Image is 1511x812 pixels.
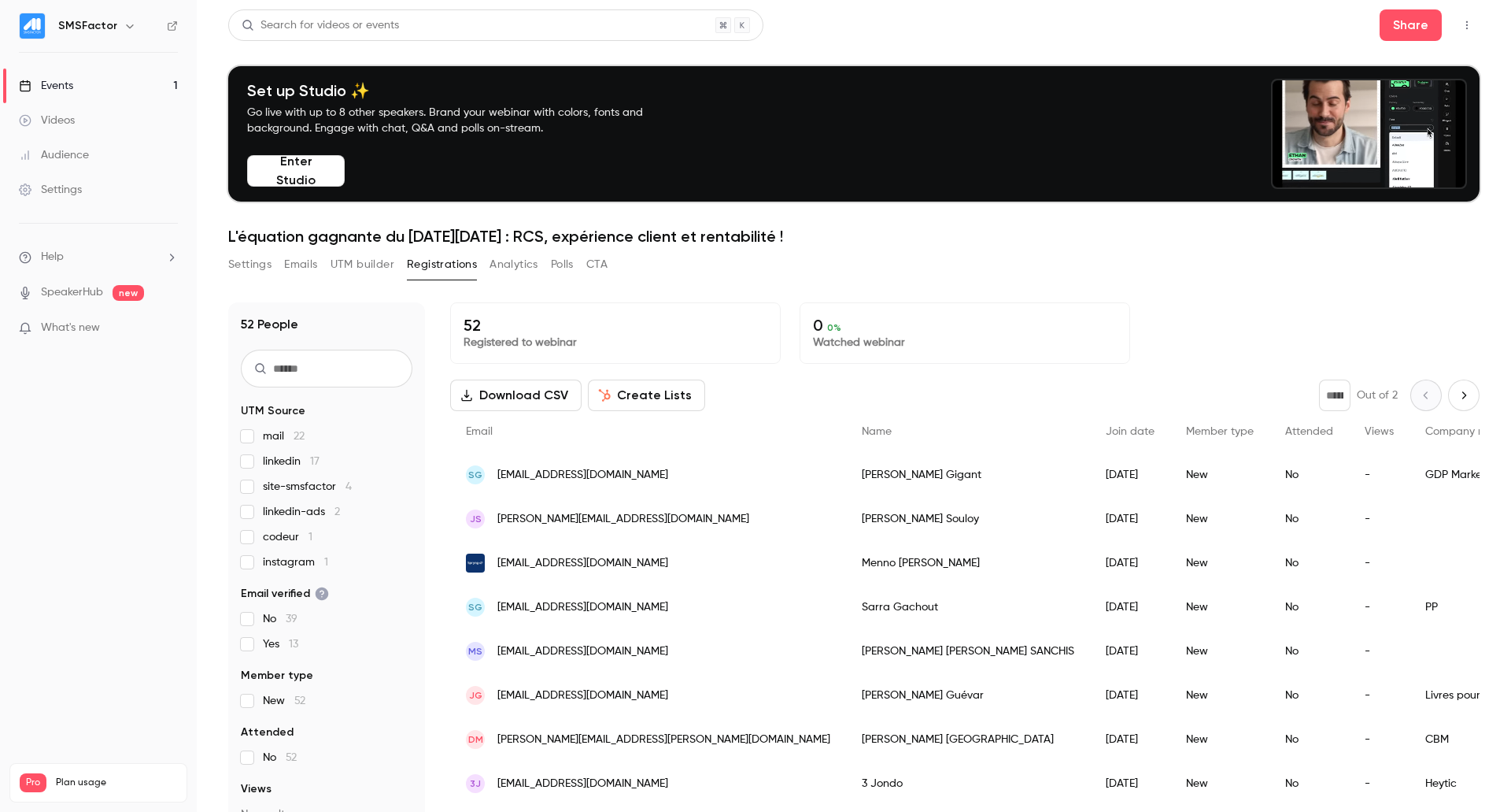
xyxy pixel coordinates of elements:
[468,468,482,482] span: SG
[469,688,482,703] span: JG
[588,380,705,411] button: Create Lists
[263,693,305,709] span: New
[1170,629,1269,673] div: New
[846,762,1090,806] div: 3 Jondo
[1090,497,1170,541] div: [DATE]
[242,17,399,34] div: Search for videos or events
[1090,629,1170,673] div: [DATE]
[241,586,329,602] span: Email verified
[846,497,1090,541] div: [PERSON_NAME] Souloy
[310,456,320,467] span: 17
[1365,426,1394,437] span: Views
[41,284,103,301] a: SpeakerHub
[464,335,767,350] p: Registered to webinar
[324,557,328,568] span: 1
[497,511,749,528] span: [PERSON_NAME][EMAIL_ADDRESS][DOMAIN_NAME]
[470,777,481,791] span: 3J
[41,249,64,265] span: Help
[1380,9,1442,41] button: Share
[551,252,574,277] button: Polls
[813,316,1117,335] p: 0
[1349,541,1409,585] div: -
[263,611,297,627] span: No
[58,18,117,34] h6: SMSFactor
[1269,717,1349,762] div: No
[468,732,483,747] span: DM
[284,252,317,277] button: Emails
[1090,673,1170,717] div: [DATE]
[1349,762,1409,806] div: -
[1170,541,1269,585] div: New
[113,285,144,301] span: new
[1269,497,1349,541] div: No
[289,639,298,650] span: 13
[497,732,830,748] span: [PERSON_NAME][EMAIL_ADDRESS][PERSON_NAME][DOMAIN_NAME]
[450,380,582,411] button: Download CSV
[1349,453,1409,497] div: -
[41,320,100,336] span: What's new
[1090,762,1170,806] div: [DATE]
[497,688,668,704] span: [EMAIL_ADDRESS][DOMAIN_NAME]
[846,541,1090,585] div: Menno [PERSON_NAME]
[331,252,394,277] button: UTM builder
[247,105,680,136] p: Go live with up to 8 other speakers. Brand your webinar with colors, fonts and background. Engage...
[1170,585,1269,629] div: New
[1269,762,1349,806] div: No
[1170,497,1269,541] div: New
[846,673,1090,717] div: [PERSON_NAME] Guévar
[1170,762,1269,806] div: New
[19,78,73,94] div: Events
[846,585,1090,629] div: Sarra Gachout
[308,532,312,543] span: 1
[1269,673,1349,717] div: No
[20,13,45,39] img: SMSFactor
[286,752,297,763] span: 52
[1269,585,1349,629] div: No
[1349,629,1409,673] div: -
[20,773,46,792] span: Pro
[497,776,668,792] span: [EMAIL_ADDRESS][DOMAIN_NAME]
[263,529,312,545] span: codeur
[1269,453,1349,497] div: No
[263,454,320,469] span: linkedin
[263,636,298,652] span: Yes
[241,781,272,797] span: Views
[1349,497,1409,541] div: -
[334,506,340,517] span: 2
[294,695,305,706] span: 52
[1090,585,1170,629] div: [DATE]
[468,644,482,658] span: MS
[1349,585,1409,629] div: -
[263,750,297,766] span: No
[294,431,305,442] span: 22
[159,321,178,336] iframe: Noticeable Trigger
[813,335,1117,350] p: Watched webinar
[464,316,767,335] p: 52
[490,252,538,277] button: Analytics
[1349,673,1409,717] div: -
[19,147,89,163] div: Audience
[468,600,482,614] span: SG
[241,668,313,684] span: Member type
[586,252,608,277] button: CTA
[263,554,328,570] span: instagram
[862,426,892,437] span: Name
[241,315,298,334] h1: 52 People
[846,629,1090,673] div: [PERSON_NAME] [PERSON_NAME] SANCHIS
[1269,629,1349,673] div: No
[466,554,485,573] img: spryng.nl
[1170,453,1269,497] div: New
[228,227,1480,246] h1: L'équation gagnante du [DATE][DATE] : RCS, expérience client et rentabilité !
[1170,717,1269,762] div: New
[470,512,482,526] span: JS
[1186,426,1254,437] span: Member type
[56,777,177,789] span: Plan usage
[345,481,352,492] span: 4
[1106,426,1154,437] span: Join date
[19,182,82,198] div: Settings
[407,252,477,277] button: Registrations
[497,643,668,660] span: [EMAIL_ADDRESS][DOMAIN_NAME]
[466,426,493,437] span: Email
[228,252,272,277] button: Settings
[1285,426,1333,437] span: Attended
